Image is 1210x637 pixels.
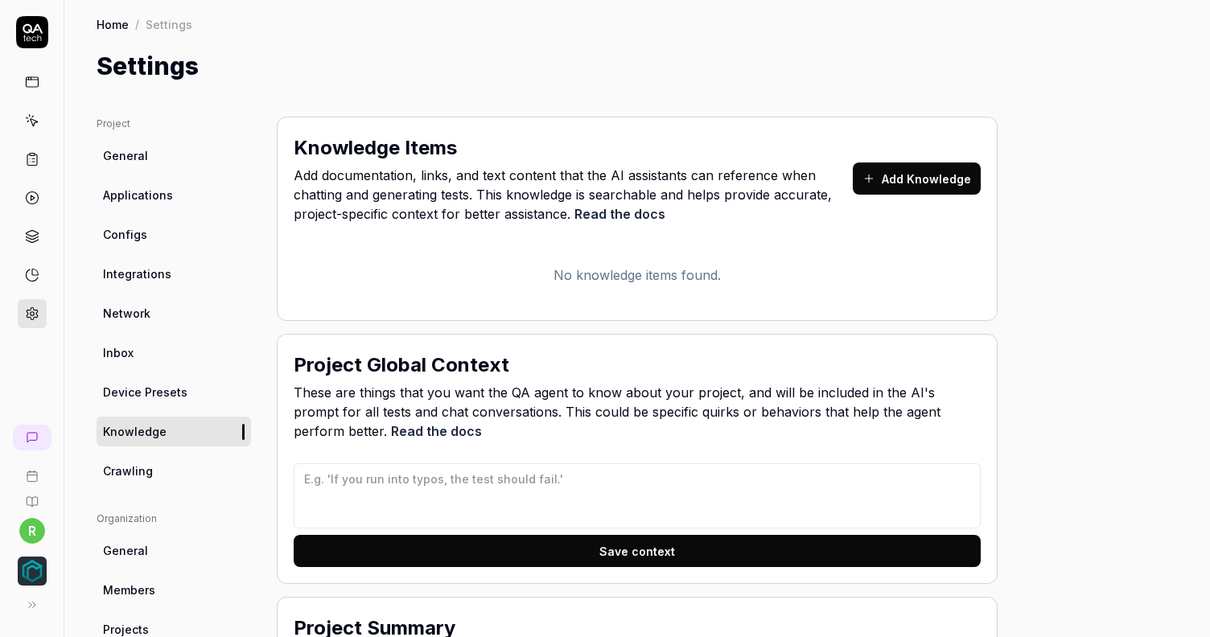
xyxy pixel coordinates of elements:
a: General [97,536,251,565]
h1: Settings [97,48,199,84]
a: Device Presets [97,377,251,407]
button: Save context [294,535,981,567]
div: Settings [146,16,192,32]
a: Configs [97,220,251,249]
button: rooom AG Logo [6,544,57,589]
a: Read the docs [391,423,482,439]
button: Add Knowledge [853,162,981,195]
a: Home [97,16,129,32]
a: Documentation [6,483,57,508]
div: Project [97,117,251,131]
a: General [97,141,251,171]
h2: Project Global Context [294,351,509,380]
a: Network [97,298,251,328]
span: Inbox [103,344,134,361]
span: Applications [103,187,173,203]
a: Read the docs [574,206,665,222]
a: Integrations [97,259,251,289]
span: Members [103,582,155,598]
a: Inbox [97,338,251,368]
img: rooom AG Logo [18,557,47,586]
button: r [19,518,45,544]
span: Knowledge [103,423,167,440]
h2: Knowledge Items [294,134,457,162]
span: Add documentation, links, and text content that the AI assistants can reference when chatting and... [294,166,853,224]
span: Device Presets [103,384,187,401]
span: General [103,542,148,559]
a: Knowledge [97,417,251,446]
a: Crawling [97,456,251,486]
span: Network [103,305,150,322]
span: Integrations [103,265,171,282]
p: No knowledge items found. [294,265,981,285]
a: Book a call with us [6,457,57,483]
span: General [103,147,148,164]
a: New conversation [13,425,51,450]
a: Applications [97,180,251,210]
span: Crawling [103,462,153,479]
div: Organization [97,512,251,526]
div: / [135,16,139,32]
span: These are things that you want the QA agent to know about your project, and will be included in t... [294,383,981,441]
a: Members [97,575,251,605]
span: Configs [103,226,147,243]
